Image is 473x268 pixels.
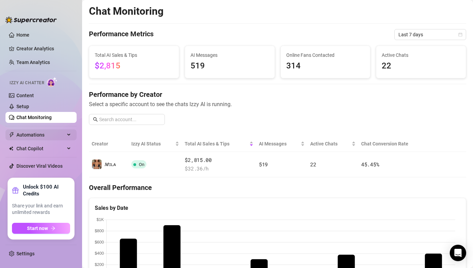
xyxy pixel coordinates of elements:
[89,136,129,152] th: Creator
[185,165,253,173] span: $ 32.36 /h
[398,29,462,40] span: Last 7 days
[23,183,70,197] strong: Unlock $100 AI Credits
[256,136,307,152] th: AI Messages
[190,60,269,73] span: 519
[185,156,253,164] span: $2,815.00
[89,90,466,99] h4: Performance by Creator
[259,161,268,168] span: 519
[9,132,14,138] span: thunderbolt
[450,245,466,261] div: Open Intercom Messenger
[5,16,57,23] img: logo-BBDzfeDw.svg
[185,140,248,148] span: Total AI Sales & Tips
[16,60,50,65] a: Team Analytics
[310,161,316,168] span: 22
[307,136,358,152] th: Active Chats
[12,223,70,234] button: Start nowarrow-right
[89,183,466,192] h4: Overall Performance
[89,29,154,40] h4: Performance Metrics
[190,51,269,59] span: AI Messages
[10,80,44,86] span: Izzy AI Chatter
[361,161,379,168] span: 45.45 %
[51,226,55,231] span: arrow-right
[182,136,256,152] th: Total AI Sales & Tips
[9,146,13,151] img: Chat Copilot
[129,136,182,152] th: Izzy AI Status
[286,60,365,73] span: 314
[16,32,29,38] a: Home
[286,51,365,59] span: Online Fans Contacted
[12,187,19,194] span: gift
[47,77,57,87] img: AI Chatter
[16,163,63,169] a: Discover Viral Videos
[131,140,174,148] span: Izzy AI Status
[382,51,460,59] span: Active Chats
[105,162,116,167] span: 𝑴ɪʟᴀ
[92,159,102,169] img: 𝑴ɪʟᴀ
[93,117,98,122] span: search
[95,204,460,212] div: Sales by Date
[139,162,144,167] span: On
[27,226,48,231] span: Start now
[89,100,466,109] span: Select a specific account to see the chats Izzy AI is running.
[382,60,460,73] span: 22
[259,140,299,148] span: AI Messages
[95,61,120,71] span: $2,815
[16,143,65,154] span: Chat Copilot
[16,251,35,256] a: Settings
[89,5,163,18] h2: Chat Monitoring
[16,43,71,54] a: Creator Analytics
[358,136,429,152] th: Chat Conversion Rate
[12,203,70,216] span: Share your link and earn unlimited rewards
[16,115,52,120] a: Chat Monitoring
[310,140,350,148] span: Active Chats
[16,93,34,98] a: Content
[95,51,173,59] span: Total AI Sales & Tips
[458,33,462,37] span: calendar
[99,116,161,123] input: Search account...
[16,104,29,109] a: Setup
[16,129,65,140] span: Automations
